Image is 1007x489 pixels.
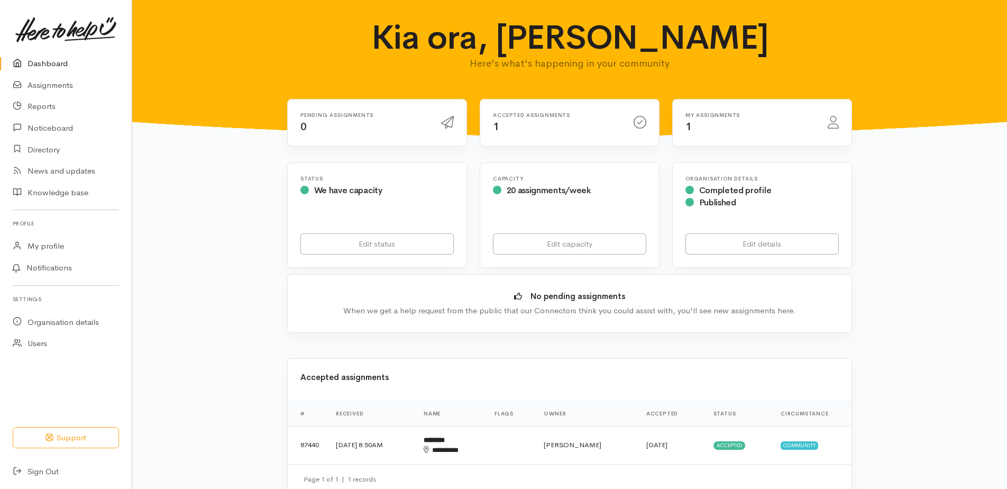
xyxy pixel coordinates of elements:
b: Accepted assignments [300,372,389,382]
span: 1 [493,120,499,133]
span: Accepted [713,441,746,450]
a: Edit details [685,233,839,255]
h6: Capacity [493,176,646,182]
th: Owner [535,401,637,426]
span: Published [699,197,736,208]
td: 87440 [288,426,327,464]
h6: Accepted assignments [493,112,621,118]
h6: Pending assignments [300,112,428,118]
h6: Status [300,176,454,182]
span: | [342,475,344,484]
td: [DATE] 8:50AM [327,426,415,464]
a: Edit status [300,233,454,255]
p: Here's what's happening in your community [364,56,776,71]
div: When we get a help request from the public that our Connectors think you could assist with, you'l... [304,305,836,317]
th: Received [327,401,415,426]
span: We have capacity [314,185,382,196]
h6: Settings [13,292,119,306]
th: Circumstance [772,401,852,426]
time: [DATE] [646,440,667,449]
b: No pending assignments [530,291,625,301]
h6: Organisation Details [685,176,839,182]
th: Name [415,401,486,426]
th: Status [705,401,772,426]
button: Support [13,427,119,449]
span: 1 [685,120,692,133]
h6: My assignments [685,112,815,118]
small: Page 1 of 1 1 records [304,475,376,484]
a: Edit capacity [493,233,646,255]
th: # [288,401,327,426]
th: Accepted [638,401,705,426]
span: Completed profile [699,185,772,196]
th: Flags [486,401,535,426]
h1: Kia ora, [PERSON_NAME] [364,19,776,56]
td: [PERSON_NAME] [535,426,637,464]
span: 20 assignments/week [507,185,591,196]
span: 0 [300,120,307,133]
h6: Profile [13,216,119,231]
span: Community [781,441,818,450]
